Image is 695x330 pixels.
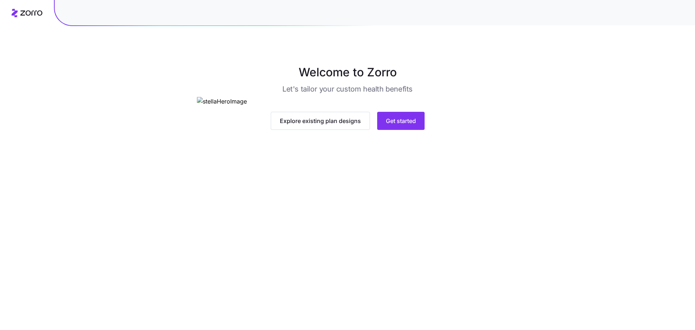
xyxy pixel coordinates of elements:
h3: Let's tailor your custom health benefits [282,84,413,94]
span: Explore existing plan designs [280,117,361,125]
img: stellaHeroImage [197,97,498,106]
h1: Welcome to Zorro [168,64,527,81]
span: Get started [386,117,416,125]
button: Get started [377,112,425,130]
button: Explore existing plan designs [271,112,370,130]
